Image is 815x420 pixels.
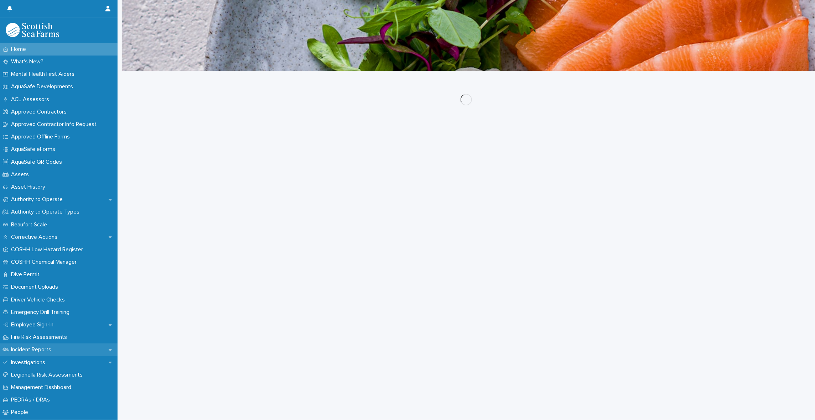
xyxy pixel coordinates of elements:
p: Management Dashboard [8,384,77,391]
p: Approved Contractor Info Request [8,121,102,128]
p: Incident Reports [8,346,57,353]
p: COSHH Low Hazard Register [8,246,89,253]
p: Emergency Drill Training [8,309,75,316]
p: Fire Risk Assessments [8,334,73,341]
p: Authority to Operate [8,196,68,203]
img: bPIBxiqnSb2ggTQWdOVV [6,23,59,37]
p: Employee Sign-In [8,321,59,328]
p: Approved Offline Forms [8,133,76,140]
p: Investigations [8,359,51,366]
p: Mental Health First Aiders [8,71,80,78]
p: COSHH Chemical Manager [8,259,82,266]
p: Legionella Risk Assessments [8,372,88,378]
p: ACL Assessors [8,96,55,103]
p: AquaSafe QR Codes [8,159,68,166]
p: Authority to Operate Types [8,209,85,215]
p: Document Uploads [8,284,64,290]
p: Approved Contractors [8,109,72,115]
p: Dive Permit [8,271,45,278]
p: Corrective Actions [8,234,63,241]
p: AquaSafe Developments [8,83,79,90]
p: Assets [8,171,35,178]
p: PEDRAs / DRAs [8,397,56,403]
p: What's New? [8,58,49,65]
p: Asset History [8,184,51,190]
p: Home [8,46,32,53]
p: Driver Vehicle Checks [8,296,71,303]
p: Beaufort Scale [8,221,53,228]
p: People [8,409,34,416]
p: AquaSafe eForms [8,146,61,153]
